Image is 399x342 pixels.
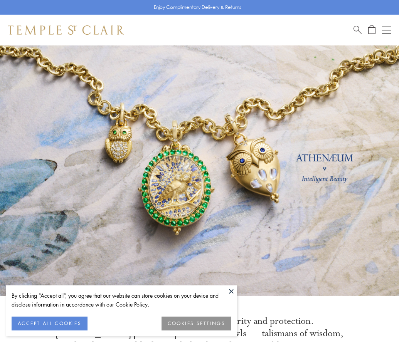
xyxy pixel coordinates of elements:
[154,3,241,11] p: Enjoy Complimentary Delivery & Returns
[162,317,231,330] button: COOKIES SETTINGS
[382,25,391,35] button: Open navigation
[354,25,362,35] a: Search
[12,317,88,330] button: ACCEPT ALL COOKIES
[12,291,231,309] div: By clicking “Accept all”, you agree that our website can store cookies on your device and disclos...
[368,25,375,35] a: Open Shopping Bag
[8,25,124,35] img: Temple St. Clair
